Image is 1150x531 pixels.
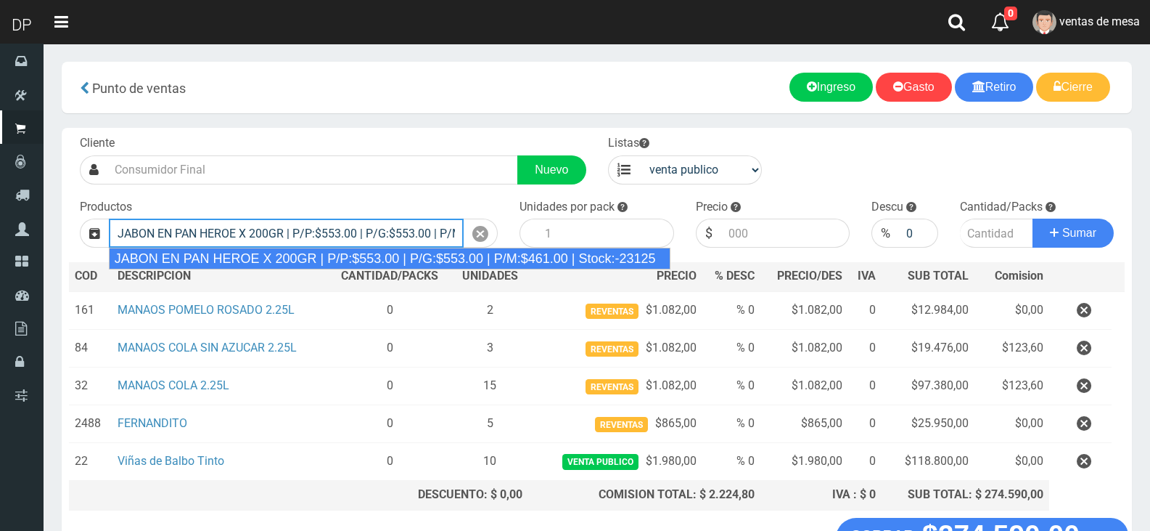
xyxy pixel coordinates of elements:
td: $1.082,00 [528,368,702,405]
div: IVA : $ 0 [766,487,876,503]
span: PRECIO/DES [777,269,842,283]
span: PRECIO [657,268,697,285]
td: $865,00 [760,405,847,443]
th: COD [69,262,112,291]
td: $19.476,00 [882,330,974,368]
span: ventas de mesa [1059,15,1140,28]
td: 5 [452,405,529,443]
td: 3 [452,330,529,368]
img: User Image [1032,10,1056,34]
label: Precio [696,199,728,216]
span: Sumar [1062,227,1096,239]
span: venta publico [562,454,638,469]
td: 0 [328,368,451,405]
span: reventas [586,341,638,357]
td: % 0 [702,443,761,481]
td: 0 [328,405,451,443]
td: $1.082,00 [528,330,702,368]
td: $0,00 [974,291,1048,330]
div: DESCUENTO: $ 0,00 [334,487,522,503]
td: $25.950,00 [882,405,974,443]
a: MANAOS COLA SIN AZUCAR 2.25L [118,341,297,354]
div: $ [696,219,721,248]
th: UNIDADES [452,262,529,291]
td: $0,00 [974,405,1048,443]
a: Ingreso [789,73,873,102]
a: Retiro [955,73,1034,102]
td: 0 [848,368,882,405]
input: Cantidad [960,219,1034,248]
label: Productos [80,199,132,216]
td: 22 [69,443,112,481]
span: reventas [586,304,638,319]
label: Descu [871,199,903,216]
span: % DESC [715,269,755,283]
label: Unidades por pack [519,199,615,216]
td: $1.082,00 [760,330,847,368]
td: $1.082,00 [760,291,847,330]
label: Cantidad/Packs [960,199,1043,216]
td: 2488 [69,405,112,443]
label: Cliente [80,135,115,152]
a: Cierre [1036,73,1110,102]
input: 000 [721,219,850,248]
td: 0 [328,291,451,330]
span: IVA [858,269,876,283]
input: Introduzca el nombre del producto [109,219,464,248]
th: DES [112,262,328,291]
a: Gasto [876,73,952,102]
td: 32 [69,368,112,405]
td: % 0 [702,291,761,330]
button: Sumar [1032,219,1114,248]
td: % 0 [702,330,761,368]
td: 84 [69,330,112,368]
td: 161 [69,291,112,330]
th: CANTIDAD/PACKS [328,262,451,291]
td: 15 [452,368,529,405]
a: MANAOS POMELO ROSADO 2.25L [118,303,295,317]
td: 0 [848,330,882,368]
td: 0 [848,405,882,443]
td: $1.082,00 [760,368,847,405]
td: $123,60 [974,330,1048,368]
td: $1.980,00 [528,443,702,481]
div: JABON EN PAN HEROE X 200GR | P/P:$553.00 | P/G:$553.00 | P/M:$461.00 | Stock:-23125 [109,248,670,269]
span: 0 [1004,7,1017,20]
td: % 0 [702,405,761,443]
span: reventas [595,417,648,432]
td: $865,00 [528,405,702,443]
a: Nuevo [517,155,586,185]
td: 2 [452,291,529,330]
td: $12.984,00 [882,291,974,330]
td: 10 [452,443,529,481]
td: $97.380,00 [882,368,974,405]
div: SUB TOTAL: $ 274.590,00 [887,487,1043,503]
span: reventas [586,379,638,394]
span: Punto de ventas [92,81,186,96]
td: $1.980,00 [760,443,847,481]
td: 0 [848,443,882,481]
td: % 0 [702,368,761,405]
span: SUB TOTAL [908,268,969,285]
div: % [871,219,899,248]
input: 1 [538,219,674,248]
div: COMISION TOTAL: $ 2.224,80 [534,487,755,503]
label: Listas [608,135,649,152]
a: MANAOS COLA 2.25L [118,378,229,392]
td: 0 [328,330,451,368]
a: FERNANDITO [118,416,187,430]
td: 0 [328,443,451,481]
input: 000 [899,219,937,248]
td: $123,60 [974,368,1048,405]
span: Comision [995,268,1043,285]
td: $1.082,00 [528,291,702,330]
td: $118.800,00 [882,443,974,481]
span: CRIPCION [139,269,191,283]
input: Consumidor Final [107,155,518,185]
td: $0,00 [974,443,1048,481]
td: 0 [848,291,882,330]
